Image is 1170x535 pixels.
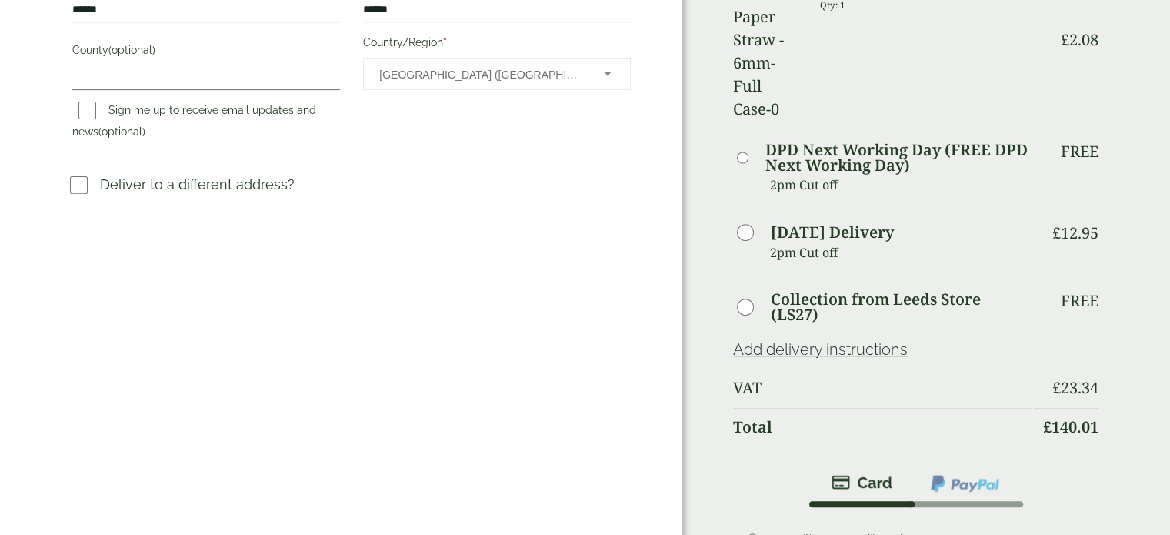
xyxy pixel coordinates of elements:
label: DPD Next Working Day (FREE DPD Next Working Day) [765,142,1032,173]
span: (optional) [98,125,145,138]
bdi: 23.34 [1052,377,1098,398]
p: Free [1061,292,1098,310]
span: £ [1052,377,1061,398]
bdi: 2.08 [1061,29,1098,50]
bdi: 12.95 [1052,222,1098,243]
label: [DATE] Delivery [771,225,894,240]
span: Country/Region [363,58,631,90]
th: Total [733,408,1032,446]
img: stripe.png [832,473,892,492]
p: Deliver to a different address? [100,174,295,195]
p: Free [1061,142,1098,161]
span: £ [1043,416,1052,437]
th: VAT [733,369,1032,406]
p: 2pm Cut off [770,173,1032,196]
img: ppcp-gateway.png [929,473,1001,493]
span: (optional) [108,44,155,56]
label: Country/Region [363,32,631,58]
label: Collection from Leeds Store (LS27) [771,292,1032,323]
a: Add delivery instructions [733,340,908,359]
span: £ [1061,29,1069,50]
input: Sign me up to receive email updates and news(optional) [78,102,96,119]
p: 2pm Cut off [770,241,1032,264]
bdi: 140.01 [1043,416,1098,437]
span: United Kingdom (UK) [379,59,584,91]
abbr: required [443,36,447,48]
label: County [72,39,340,65]
span: £ [1052,222,1061,243]
label: Sign me up to receive email updates and news [72,104,316,142]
